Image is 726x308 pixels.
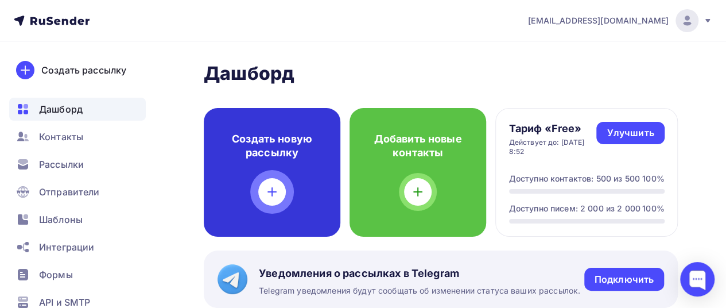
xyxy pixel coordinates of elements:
span: Дашборд [39,102,83,116]
span: Формы [39,268,73,282]
span: Telegram уведомления будут сообщать об изменении статуса ваших рассылок. [259,285,580,297]
span: Отправители [39,185,100,199]
div: Доступно писем: 2 000 из 2 000 [509,203,640,214]
h4: Тариф «Free» [509,122,597,136]
div: Подключить [595,273,654,286]
a: Улучшить [596,122,664,144]
h4: Создать новую рассылку [222,132,322,160]
a: Рассылки [9,153,146,176]
span: Шаблоны [39,213,83,226]
div: 100% [642,203,665,214]
a: Отправители [9,180,146,203]
a: Контакты [9,125,146,148]
div: 100% [642,173,665,184]
span: Интеграции [39,240,94,254]
h2: Дашборд [204,62,678,85]
span: Рассылки [39,157,84,171]
div: Улучшить [607,126,654,140]
a: Формы [9,263,146,286]
div: Доступно контактов: 500 из 500 [509,173,640,184]
div: Создать рассылку [41,63,126,77]
a: Шаблоны [9,208,146,231]
span: [EMAIL_ADDRESS][DOMAIN_NAME] [528,15,669,26]
a: Дашборд [9,98,146,121]
h4: Добавить новые контакты [368,132,468,160]
span: Контакты [39,130,83,144]
div: Действует до: [DATE] 8:52 [509,138,597,156]
span: Уведомления о рассылках в Telegram [259,267,580,280]
a: [EMAIL_ADDRESS][DOMAIN_NAME] [528,9,712,32]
